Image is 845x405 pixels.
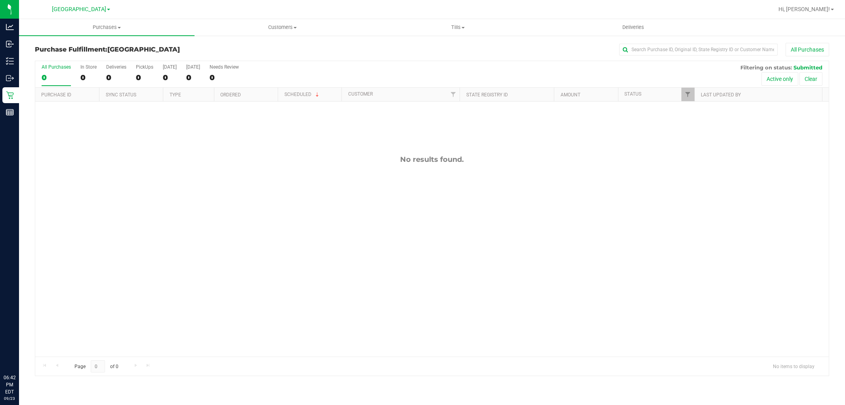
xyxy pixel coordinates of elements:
div: In Store [80,64,97,70]
span: [GEOGRAPHIC_DATA] [52,6,106,13]
span: [GEOGRAPHIC_DATA] [107,46,180,53]
input: Search Purchase ID, Original ID, State Registry ID or Customer Name... [619,44,778,56]
div: [DATE] [186,64,200,70]
div: No results found. [35,155,829,164]
inline-svg: Reports [6,108,14,116]
a: Purchase ID [41,92,71,98]
a: Filter [446,88,460,101]
a: Sync Status [106,92,136,98]
a: Status [624,91,641,97]
button: All Purchases [786,43,829,56]
p: 09/23 [4,395,15,401]
a: Filter [681,88,694,101]
div: Needs Review [210,64,239,70]
a: Last Updated By [701,92,741,98]
a: Customer [348,91,373,97]
div: [DATE] [163,64,177,70]
span: Page of 0 [68,360,125,372]
a: Type [170,92,181,98]
button: Clear [799,72,822,86]
div: 0 [163,73,177,82]
inline-svg: Analytics [6,23,14,31]
inline-svg: Outbound [6,74,14,82]
div: 0 [186,73,200,82]
a: Customers [195,19,370,36]
span: Hi, [PERSON_NAME]! [778,6,830,12]
span: No items to display [767,360,821,372]
a: State Registry ID [466,92,508,98]
span: Tills [370,24,545,31]
a: Ordered [220,92,241,98]
div: PickUps [136,64,153,70]
div: 0 [106,73,126,82]
a: Tills [370,19,546,36]
span: Deliveries [612,24,655,31]
span: Submitted [793,64,822,71]
div: 0 [136,73,153,82]
span: Filtering on status: [740,64,792,71]
a: Amount [561,92,580,98]
div: 0 [210,73,239,82]
span: Purchases [19,24,195,31]
div: 0 [80,73,97,82]
inline-svg: Retail [6,91,14,99]
a: Scheduled [284,92,320,97]
iframe: Resource center [8,342,32,365]
p: 06:42 PM EDT [4,374,15,395]
a: Deliveries [546,19,721,36]
div: 0 [42,73,71,82]
h3: Purchase Fulfillment: [35,46,299,53]
inline-svg: Inbound [6,40,14,48]
inline-svg: Inventory [6,57,14,65]
a: Purchases [19,19,195,36]
div: Deliveries [106,64,126,70]
button: Active only [761,72,798,86]
div: All Purchases [42,64,71,70]
span: Customers [195,24,370,31]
